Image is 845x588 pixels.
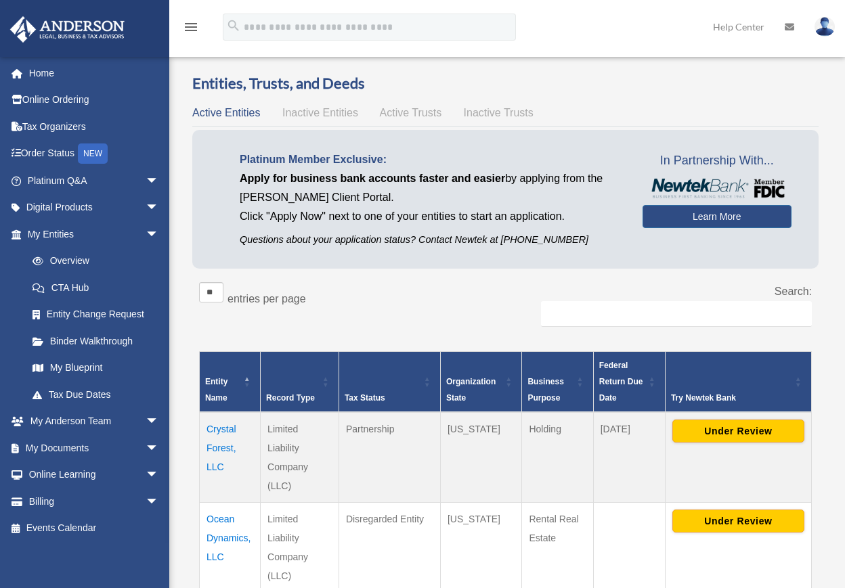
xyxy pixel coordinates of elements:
div: NEW [78,143,108,164]
a: My Anderson Teamarrow_drop_down [9,408,179,435]
a: Tax Due Dates [19,381,173,408]
div: Try Newtek Bank [671,390,791,406]
span: Inactive Trusts [464,107,534,118]
span: Active Trusts [380,107,442,118]
img: NewtekBankLogoSM.png [649,179,785,198]
a: Entity Change Request [19,301,173,328]
span: Federal Return Due Date [599,361,643,403]
p: Click "Apply Now" next to one of your entities to start an application. [240,207,622,226]
a: Tax Organizers [9,113,179,140]
span: In Partnership With... [643,150,792,172]
label: entries per page [227,293,306,304]
span: Record Type [266,393,315,403]
td: Holding [522,412,593,503]
a: Online Learningarrow_drop_down [9,461,179,489]
td: [US_STATE] [440,412,522,503]
th: Try Newtek Bank : Activate to sort [665,351,811,412]
a: Online Ordering [9,87,179,114]
th: Federal Return Due Date: Activate to sort [593,351,665,412]
a: Home [9,60,179,87]
button: Under Review [672,510,804,533]
span: arrow_drop_down [146,194,173,222]
img: User Pic [815,17,835,37]
span: arrow_drop_down [146,221,173,248]
span: Inactive Entities [282,107,358,118]
button: Under Review [672,420,804,443]
th: Record Type: Activate to sort [261,351,339,412]
span: arrow_drop_down [146,167,173,195]
a: Events Calendar [9,515,179,542]
th: Organization State: Activate to sort [440,351,522,412]
span: arrow_drop_down [146,488,173,516]
span: Apply for business bank accounts faster and easier [240,173,505,184]
p: by applying from the [PERSON_NAME] Client Portal. [240,169,622,207]
td: Partnership [339,412,440,503]
td: [DATE] [593,412,665,503]
th: Business Purpose: Activate to sort [522,351,593,412]
label: Search: [775,286,812,297]
a: Digital Productsarrow_drop_down [9,194,179,221]
span: Tax Status [345,393,385,403]
a: Learn More [643,205,792,228]
a: Order StatusNEW [9,140,179,168]
span: arrow_drop_down [146,434,173,462]
img: Anderson Advisors Platinum Portal [6,16,129,43]
span: Entity Name [205,377,227,403]
a: My Blueprint [19,355,173,382]
td: Limited Liability Company (LLC) [261,412,339,503]
a: menu [183,24,199,35]
td: Crystal Forest, LLC [200,412,261,503]
a: CTA Hub [19,274,173,301]
i: menu [183,19,199,35]
a: Binder Walkthrough [19,327,173,355]
i: search [226,18,241,33]
th: Tax Status: Activate to sort [339,351,440,412]
p: Questions about your application status? Contact Newtek at [PHONE_NUMBER] [240,231,622,248]
span: arrow_drop_down [146,408,173,436]
h3: Entities, Trusts, and Deeds [192,73,819,94]
th: Entity Name: Activate to invert sorting [200,351,261,412]
span: arrow_drop_down [146,461,173,489]
a: Billingarrow_drop_down [9,488,179,515]
p: Platinum Member Exclusive: [240,150,622,169]
a: Platinum Q&Aarrow_drop_down [9,167,179,194]
span: Organization State [446,377,496,403]
a: Overview [19,248,166,275]
span: Active Entities [192,107,260,118]
a: My Documentsarrow_drop_down [9,434,179,461]
a: My Entitiesarrow_drop_down [9,221,173,248]
span: Business Purpose [527,377,563,403]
